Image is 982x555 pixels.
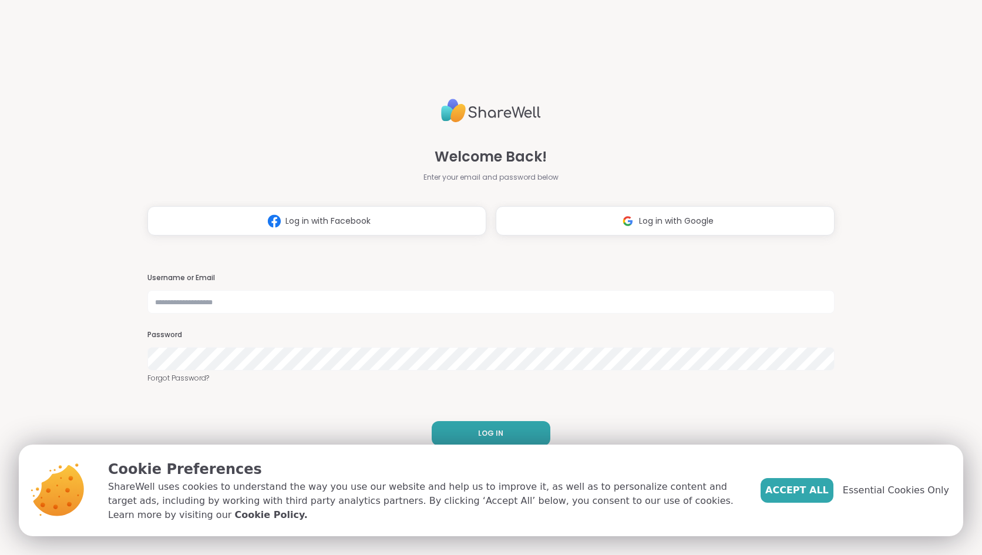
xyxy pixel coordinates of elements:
[843,483,949,497] span: Essential Cookies Only
[147,373,835,384] a: Forgot Password?
[441,94,541,127] img: ShareWell Logo
[147,273,835,283] h3: Username or Email
[108,459,742,480] p: Cookie Preferences
[432,421,550,446] button: LOG IN
[639,215,714,227] span: Log in with Google
[147,330,835,340] h3: Password
[263,210,285,232] img: ShareWell Logomark
[234,508,307,522] a: Cookie Policy.
[435,146,547,167] span: Welcome Back!
[617,210,639,232] img: ShareWell Logomark
[761,478,833,503] button: Accept All
[147,206,486,236] button: Log in with Facebook
[423,172,559,183] span: Enter your email and password below
[108,480,742,522] p: ShareWell uses cookies to understand the way you use our website and help us to improve it, as we...
[285,215,371,227] span: Log in with Facebook
[496,206,835,236] button: Log in with Google
[765,483,829,497] span: Accept All
[478,428,503,439] span: LOG IN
